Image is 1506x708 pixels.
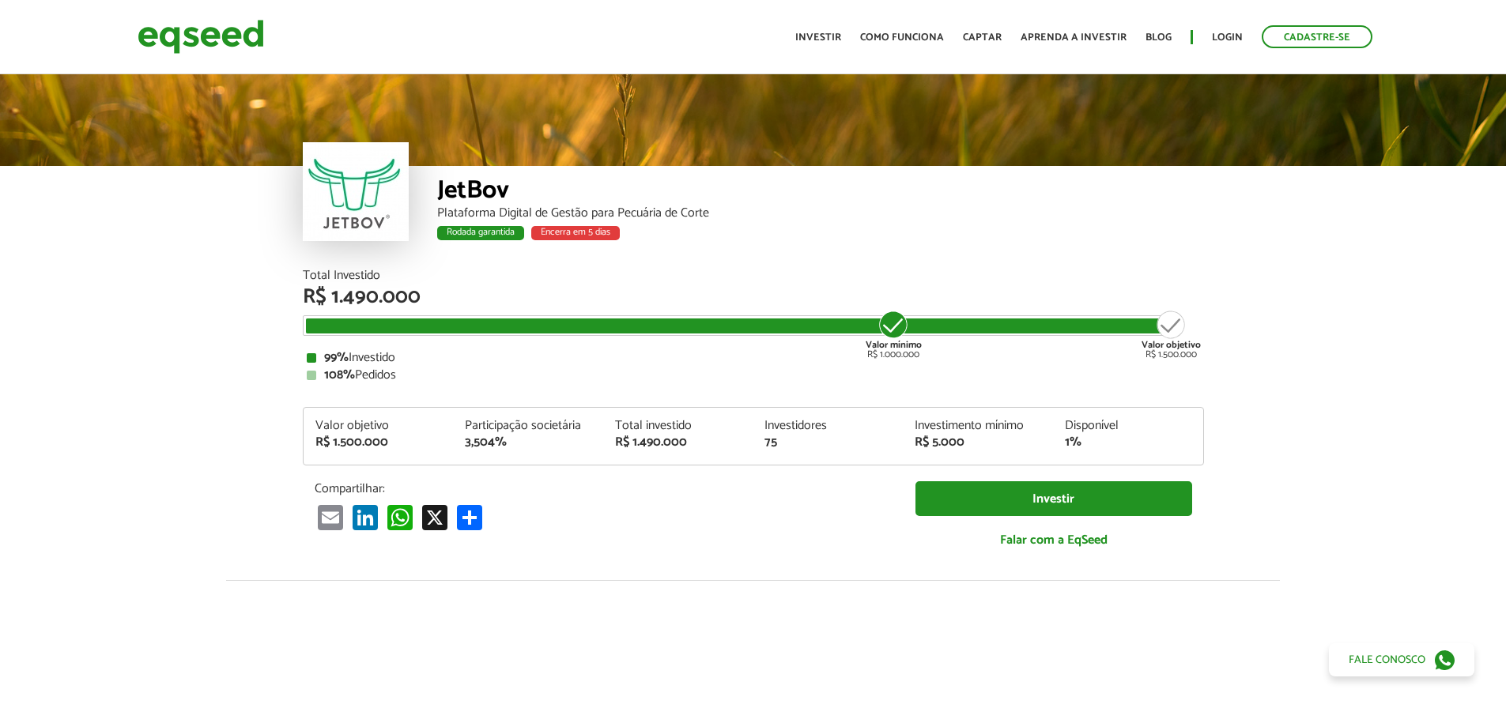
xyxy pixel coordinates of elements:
strong: 99% [324,347,349,368]
a: Aprenda a investir [1021,32,1127,43]
a: Compartilhar [454,504,485,530]
div: 3,504% [465,436,591,449]
div: Investido [307,352,1200,364]
div: R$ 1.490.000 [303,287,1204,307]
a: Investir [795,32,841,43]
p: Compartilhar: [315,481,892,496]
a: Investir [915,481,1192,517]
strong: Valor objetivo [1142,337,1201,352]
div: Valor objetivo [315,420,442,432]
a: Cadastre-se [1262,25,1372,48]
div: Total Investido [303,269,1204,282]
a: Captar [963,32,1002,43]
div: Pedidos [307,369,1200,382]
div: Plataforma Digital de Gestão para Pecuária de Corte [437,207,1204,220]
a: Falar com a EqSeed [915,524,1192,556]
div: R$ 1.490.000 [615,436,742,449]
div: Rodada garantida [437,226,524,240]
div: Disponível [1065,420,1191,432]
a: Login [1212,32,1243,43]
div: R$ 1.500.000 [1142,309,1201,360]
img: EqSeed [138,16,264,58]
div: Participação societária [465,420,591,432]
div: 75 [764,436,891,449]
a: Como funciona [860,32,944,43]
a: X [419,504,451,530]
a: WhatsApp [384,504,416,530]
a: Fale conosco [1329,643,1474,676]
div: Investidores [764,420,891,432]
div: R$ 1.500.000 [315,436,442,449]
div: 1% [1065,436,1191,449]
a: Blog [1146,32,1172,43]
div: R$ 5.000 [915,436,1041,449]
strong: 108% [324,364,355,386]
div: Total investido [615,420,742,432]
div: R$ 1.000.000 [864,309,923,360]
div: Encerra em 5 dias [531,226,620,240]
a: Email [315,504,346,530]
div: JetBov [437,178,1204,207]
strong: Valor mínimo [866,337,922,352]
a: LinkedIn [349,504,381,530]
div: Investimento mínimo [915,420,1041,432]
